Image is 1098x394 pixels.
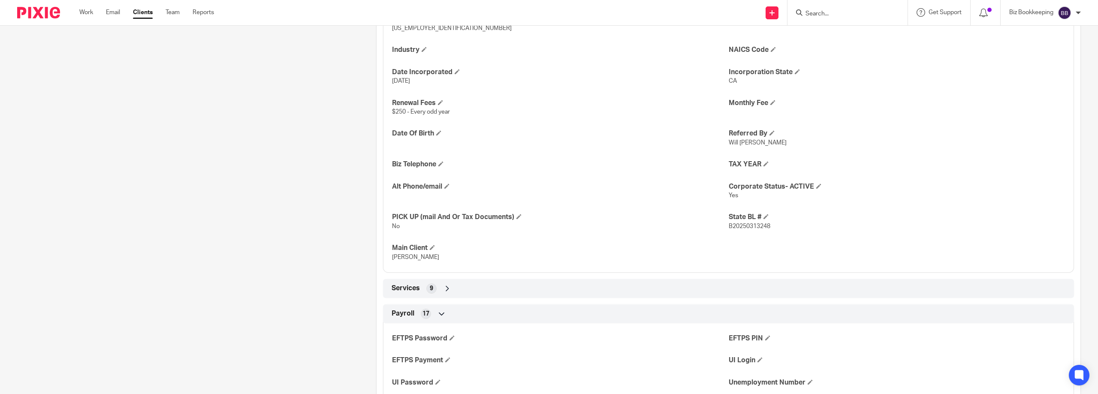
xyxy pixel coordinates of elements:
[392,68,728,77] h4: Date Incorporated
[1009,8,1053,17] p: Biz Bookkeeping
[729,45,1065,54] h4: NAICS Code
[17,7,60,18] img: Pixie
[729,213,1065,222] h4: State BL #
[430,284,433,293] span: 9
[392,213,728,222] h4: PICK UP (mail And Or Tax Documents)
[392,25,512,31] span: [US_EMPLOYER_IDENTIFICATION_NUMBER]
[392,334,728,343] h4: EFTPS Password
[729,192,738,199] span: Yes
[392,244,728,253] h4: Main Client
[166,8,180,17] a: Team
[392,378,728,387] h4: UI Password
[392,284,420,293] span: Services
[422,310,429,318] span: 17
[392,129,728,138] h4: Date Of Birth
[133,8,153,17] a: Clients
[392,160,728,169] h4: Biz Telephone
[392,99,728,108] h4: Renewal Fees
[106,8,120,17] a: Email
[729,182,1065,191] h4: Corporate Status- ACTIVE
[729,99,1065,108] h4: Monthly Fee
[729,140,787,146] span: Will [PERSON_NAME]
[392,309,414,318] span: Payroll
[392,223,400,229] span: No
[729,129,1065,138] h4: Referred By
[392,109,450,115] span: $250 - Every odd year
[392,254,439,260] span: [PERSON_NAME]
[729,68,1065,77] h4: Incorporation State
[729,78,737,84] span: CA
[929,9,962,15] span: Get Support
[805,10,882,18] input: Search
[392,356,728,365] h4: EFTPS Payment
[392,78,410,84] span: [DATE]
[729,334,1065,343] h4: EFTPS PIN
[729,223,770,229] span: B20250313248
[392,45,728,54] h4: Industry
[1058,6,1071,20] img: svg%3E
[729,160,1065,169] h4: TAX YEAR
[392,182,728,191] h4: Alt Phone/email
[79,8,93,17] a: Work
[729,356,1065,365] h4: UI Login
[729,378,1065,387] h4: Unemployment Number
[193,8,214,17] a: Reports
